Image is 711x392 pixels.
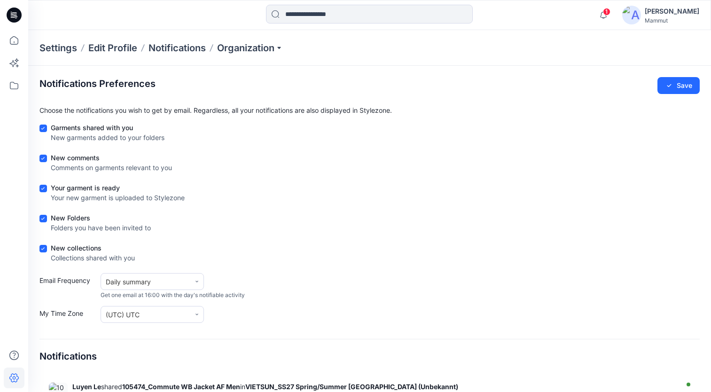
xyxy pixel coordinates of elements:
label: Email Frequency [39,275,96,299]
div: New garments added to your folders [51,133,164,142]
strong: Luyen Le [72,383,101,391]
div: shared in [72,383,675,391]
div: New Folders [51,213,151,223]
p: Choose the notifications you wish to get by email. Regardless, all your notifications are also di... [39,105,700,115]
h4: Notifications [39,351,97,362]
span: Get one email at 16:00 with the day's notifiable activity [101,291,245,299]
strong: 105474_Commute WB Jacket AF Men [122,383,240,391]
div: Your new garment is uploaded to Stylezone [51,193,185,203]
div: Collections shared with you [51,253,135,263]
div: Mammut [645,17,699,24]
div: (UTC) UTC [106,310,186,320]
h2: Notifications Preferences [39,78,156,89]
p: Settings [39,41,77,55]
div: Daily summary [106,277,186,287]
div: [PERSON_NAME] [645,6,699,17]
div: New comments [51,153,172,163]
img: avatar [622,6,641,24]
div: Comments on garments relevant to you [51,163,172,172]
span: 1 [603,8,610,16]
div: New collections [51,243,135,253]
div: Your garment is ready [51,183,185,193]
a: Notifications [148,41,206,55]
div: Folders you have been invited to [51,223,151,233]
label: My Time Zone [39,308,96,323]
button: Save [657,77,700,94]
strong: VIETSUN_SS27 Spring/Summer [GEOGRAPHIC_DATA] (Unbekannt) [245,383,458,391]
a: Edit Profile [88,41,137,55]
div: Garments shared with you [51,123,164,133]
